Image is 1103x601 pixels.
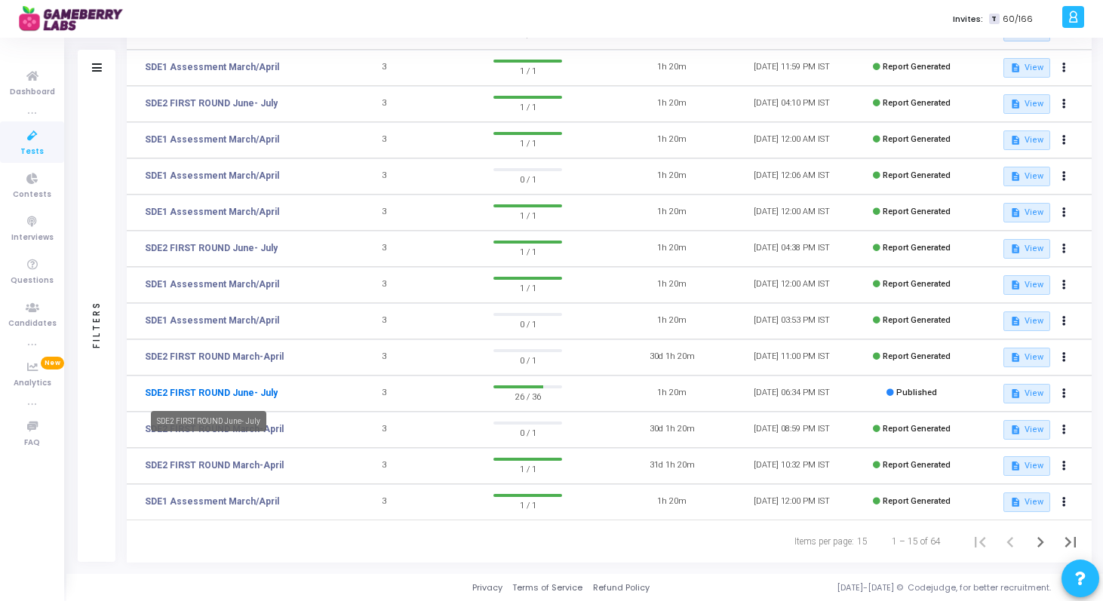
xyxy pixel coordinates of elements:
mat-icon: description [1010,388,1021,399]
a: SDE1 Assessment March/April [145,60,279,74]
mat-icon: description [1010,316,1021,327]
td: 3 [324,267,444,303]
button: View [1003,94,1049,114]
span: Dashboard [10,86,55,99]
button: First page [965,526,995,557]
a: SDE2 FIRST ROUND June- July [145,241,278,255]
span: Report Generated [883,496,951,506]
button: View [1003,311,1049,331]
button: Next page [1025,526,1055,557]
span: Candidates [8,317,57,330]
td: 1h 20m [612,195,732,231]
td: 3 [324,448,444,484]
span: 1 / 1 [493,63,562,78]
td: [DATE] 10:32 PM IST [732,448,852,484]
span: 1 / 1 [493,461,562,476]
button: View [1003,348,1049,367]
mat-icon: description [1010,99,1021,109]
td: [DATE] 03:53 PM IST [732,303,852,339]
span: Report Generated [883,134,951,144]
div: Filters [90,241,103,407]
td: 3 [324,231,444,267]
td: 1h 20m [612,267,732,303]
button: Previous page [995,526,1025,557]
a: Privacy [472,581,502,594]
td: 1h 20m [612,86,732,122]
td: [DATE] 12:00 AM IST [732,267,852,303]
td: 30d 1h 20m [612,339,732,376]
td: 3 [324,303,444,339]
mat-icon: description [1010,352,1021,363]
td: 3 [324,376,444,412]
span: Tests [20,146,44,158]
td: 1h 20m [612,50,732,86]
span: Interviews [11,232,54,244]
button: View [1003,203,1049,222]
td: 1h 20m [612,231,732,267]
mat-icon: description [1010,461,1021,471]
a: SDE2 FIRST ROUND June- July [145,97,278,110]
button: View [1003,58,1049,78]
span: Report Generated [883,351,951,361]
mat-icon: description [1010,425,1021,435]
button: View [1003,275,1049,295]
span: Contests [13,189,51,201]
span: 1 / 1 [493,135,562,150]
td: [DATE] 11:59 PM IST [732,50,852,86]
span: FAQ [24,437,40,449]
mat-icon: description [1010,63,1021,73]
button: View [1003,239,1049,259]
span: Analytics [14,377,51,390]
span: 0 / 1 [493,171,562,186]
a: SDE1 Assessment March/April [145,205,279,219]
span: Report Generated [883,170,951,180]
span: 1 / 1 [493,207,562,222]
span: T [989,14,999,25]
a: Terms of Service [512,581,582,594]
span: Report Generated [883,315,951,325]
span: Questions [11,274,54,287]
td: 3 [324,86,444,122]
div: 1 – 15 of 64 [892,535,941,548]
td: 1h 20m [612,122,732,158]
button: View [1003,167,1049,186]
button: Last page [1055,526,1086,557]
a: SDE2 FIRST ROUND March-April [145,350,284,363]
td: 1h 20m [612,303,732,339]
div: SDE2 FIRST ROUND June- July [151,411,266,431]
span: 1 / 1 [493,244,562,259]
mat-icon: description [1010,244,1021,254]
span: 0 / 1 [493,316,562,331]
div: 15 [857,535,868,548]
span: Report Generated [883,98,951,108]
span: 0 / 1 [493,425,562,440]
td: [DATE] 12:00 AM IST [732,122,852,158]
mat-icon: description [1010,207,1021,218]
td: 3 [324,158,444,195]
td: 3 [324,339,444,376]
td: 3 [324,484,444,520]
td: 3 [324,50,444,86]
td: 1h 20m [612,484,732,520]
td: 3 [324,122,444,158]
a: SDE1 Assessment March/April [145,278,279,291]
a: SDE1 Assessment March/April [145,495,279,508]
td: [DATE] 11:00 PM IST [732,339,852,376]
mat-icon: description [1010,135,1021,146]
span: 26 / 36 [493,388,562,403]
span: Report Generated [883,424,951,434]
td: [DATE] 06:34 PM IST [732,376,852,412]
a: SDE1 Assessment March/April [145,314,279,327]
span: Report Generated [883,243,951,253]
span: 60/166 [1003,13,1033,26]
td: 3 [324,195,444,231]
button: View [1003,456,1049,476]
td: 31d 1h 20m [612,448,732,484]
span: Published [896,388,937,397]
span: 1 / 1 [493,99,562,114]
mat-icon: description [1010,171,1021,182]
mat-icon: description [1010,280,1021,290]
div: [DATE]-[DATE] © Codejudge, for better recruitment. [650,581,1084,594]
td: [DATE] 12:00 PM IST [732,484,852,520]
button: View [1003,420,1049,440]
